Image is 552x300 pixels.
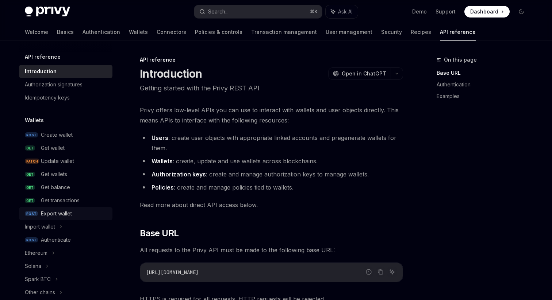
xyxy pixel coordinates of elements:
div: Introduction [25,67,57,76]
span: ⌘ K [310,9,318,15]
a: Recipes [411,23,431,41]
h5: Wallets [25,116,44,125]
strong: Policies [152,184,174,191]
a: Wallets [129,23,148,41]
a: Demo [412,8,427,15]
div: Solana [25,262,41,270]
button: Ask AI [387,267,397,277]
a: Authentication [437,79,533,90]
a: POSTCreate wallet [19,128,112,141]
div: Get wallet [41,144,65,152]
li: : create user objects with appropriate linked accounts and pregenerate wallets for them. [140,133,403,153]
a: PATCHUpdate wallet [19,155,112,168]
span: GET [25,172,35,177]
strong: Authorization keys [152,171,206,178]
div: Ethereum [25,249,47,257]
span: Read more about direct API access below. [140,200,403,210]
a: Dashboard [464,6,510,17]
a: Idempotency keys [19,91,112,104]
div: Search... [208,7,229,16]
p: Getting started with the Privy REST API [140,83,403,93]
a: GETGet transactions [19,194,112,207]
a: Examples [437,90,533,102]
h5: API reference [25,52,61,61]
a: Introduction [19,65,112,78]
a: POSTAuthenticate [19,233,112,246]
span: POST [25,237,38,243]
span: GET [25,185,35,190]
h1: Introduction [140,67,202,80]
span: GET [25,145,35,151]
span: POST [25,132,38,138]
a: Basics [57,23,74,41]
a: GETGet wallets [19,168,112,181]
a: Welcome [25,23,48,41]
div: Other chains [25,288,55,297]
span: All requests to the Privy API must be made to the following base URL: [140,245,403,255]
li: : create and manage policies tied to wallets. [140,182,403,192]
span: Privy offers low-level APIs you can use to interact with wallets and user objects directly. This ... [140,105,403,125]
div: Get transactions [41,196,80,205]
strong: Users [152,134,168,141]
a: Support [436,8,456,15]
div: Authorization signatures [25,80,83,89]
button: Copy the contents from the code block [376,267,385,277]
button: Report incorrect code [364,267,373,277]
a: Authentication [83,23,120,41]
a: Connectors [157,23,186,41]
a: Security [381,23,402,41]
div: Update wallet [41,157,74,165]
span: Open in ChatGPT [342,70,386,77]
span: Ask AI [338,8,353,15]
li: : create and manage authorization keys to manage wallets. [140,169,403,179]
strong: Wallets [152,157,173,165]
a: Transaction management [251,23,317,41]
img: dark logo [25,7,70,17]
div: Spark BTC [25,275,51,284]
button: Search...⌘K [194,5,322,18]
li: : create, update and use wallets across blockchains. [140,156,403,166]
div: Authenticate [41,235,71,244]
span: Base URL [140,227,179,239]
a: Policies & controls [195,23,242,41]
a: Base URL [437,67,533,79]
span: Dashboard [470,8,498,15]
a: API reference [440,23,476,41]
span: PATCH [25,159,39,164]
button: Ask AI [326,5,358,18]
div: Idempotency keys [25,93,70,102]
span: GET [25,198,35,203]
div: Export wallet [41,209,72,218]
button: Toggle dark mode [515,6,527,17]
div: Get wallets [41,170,67,179]
a: GETGet wallet [19,141,112,155]
button: Open in ChatGPT [328,67,391,80]
span: POST [25,211,38,217]
div: Import wallet [25,222,55,231]
div: API reference [140,56,403,63]
span: On this page [444,55,477,64]
span: [URL][DOMAIN_NAME] [146,269,199,276]
div: Create wallet [41,130,73,139]
a: POSTExport wallet [19,207,112,220]
a: Authorization signatures [19,78,112,91]
a: GETGet balance [19,181,112,194]
a: User management [326,23,372,41]
div: Get balance [41,183,70,192]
